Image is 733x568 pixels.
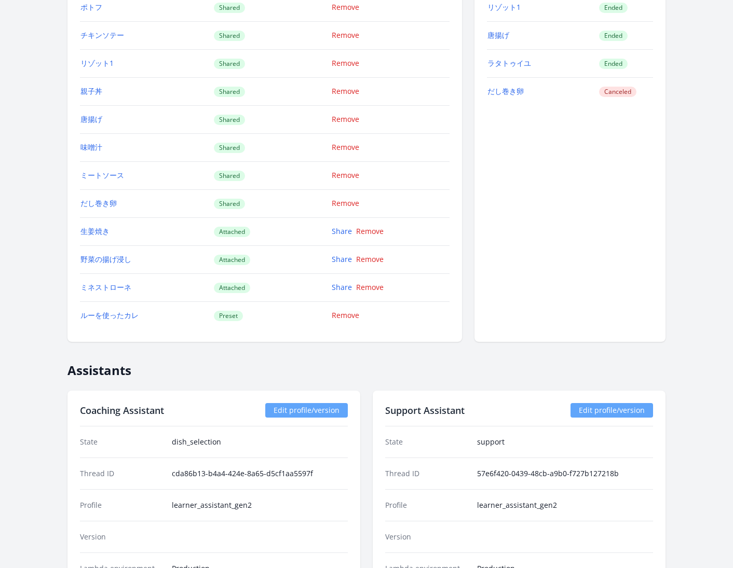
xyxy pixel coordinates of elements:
span: Attached [214,255,250,265]
dt: State [80,437,164,447]
a: チキンソテー [80,30,124,40]
a: Remove [332,310,359,320]
a: Remove [332,86,359,96]
span: Shared [214,171,245,181]
span: Ended [599,31,628,41]
dd: learner_assistant_gen2 [172,500,348,510]
a: ミネストローネ [80,282,131,292]
dt: Profile [385,500,469,510]
a: Edit profile/version [265,403,348,418]
a: ポトフ [80,2,102,12]
dd: 57e6f420-0439-48cb-a9b0-f727b127218b [477,468,653,479]
a: Remove [356,226,384,236]
a: だし巻き卵 [487,86,524,96]
dt: Version [385,532,469,542]
a: ミートソース [80,170,124,180]
span: Ended [599,59,628,69]
a: ルーを使ったカレ [80,310,139,320]
dt: State [385,437,469,447]
dd: learner_assistant_gen2 [477,500,653,510]
dd: cda86b13-b4a4-424e-8a65-d5cf1aa5597f [172,468,348,479]
a: Remove [332,114,359,124]
a: Share [332,282,352,292]
span: Shared [214,87,245,97]
span: Canceled [599,87,636,97]
span: Shared [214,115,245,125]
a: リゾット1 [80,58,114,68]
span: Shared [214,31,245,41]
a: Remove [332,2,359,12]
a: 野菜の揚げ浸し [80,254,131,264]
a: 唐揚げ [487,30,509,40]
a: ラタトゥイユ [487,58,531,68]
a: 味噌汁 [80,142,102,152]
a: Remove [332,170,359,180]
span: Shared [214,3,245,13]
span: Preset [214,311,243,321]
a: Remove [356,254,384,264]
span: Shared [214,143,245,153]
span: Attached [214,227,250,237]
dd: support [477,437,653,447]
a: Remove [332,58,359,68]
span: Shared [214,59,245,69]
a: Edit profile/version [571,403,653,418]
a: 生姜焼き [80,226,110,236]
a: 唐揚げ [80,114,102,124]
dt: Version [80,532,164,542]
a: Remove [356,282,384,292]
span: Shared [214,199,245,209]
span: Attached [214,283,250,293]
a: Remove [332,198,359,208]
span: Ended [599,3,628,13]
dt: Thread ID [385,468,469,479]
a: Share [332,226,352,236]
a: リゾット1 [487,2,521,12]
a: だし巻き卵 [80,198,117,208]
a: Share [332,254,352,264]
dd: dish_selection [172,437,348,447]
a: Remove [332,30,359,40]
h2: Support Assistant [385,403,465,418]
a: 親子丼 [80,86,102,96]
h2: Assistants [67,354,666,378]
h2: Coaching Assistant [80,403,164,418]
dt: Thread ID [80,468,164,479]
a: Remove [332,142,359,152]
dt: Profile [80,500,164,510]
